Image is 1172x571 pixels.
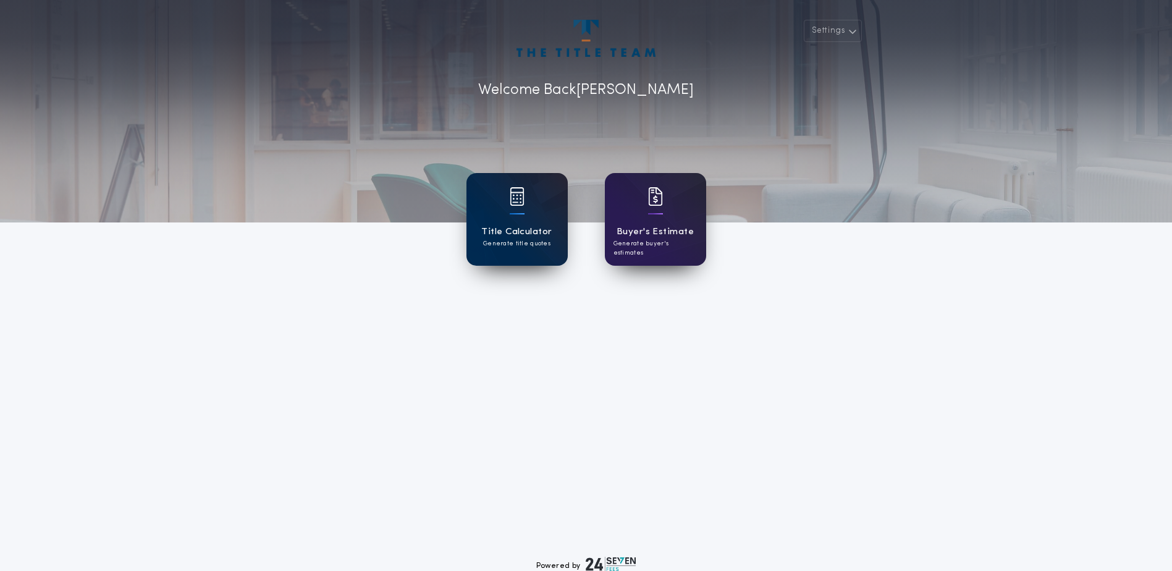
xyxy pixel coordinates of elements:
[605,173,706,266] a: card iconBuyer's EstimateGenerate buyer's estimates
[466,173,568,266] a: card iconTitle CalculatorGenerate title quotes
[516,20,655,57] img: account-logo
[483,239,550,248] p: Generate title quotes
[478,79,694,101] p: Welcome Back [PERSON_NAME]
[648,187,663,206] img: card icon
[804,20,862,42] button: Settings
[481,225,552,239] h1: Title Calculator
[613,239,698,258] p: Generate buyer's estimates
[510,187,525,206] img: card icon
[617,225,694,239] h1: Buyer's Estimate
